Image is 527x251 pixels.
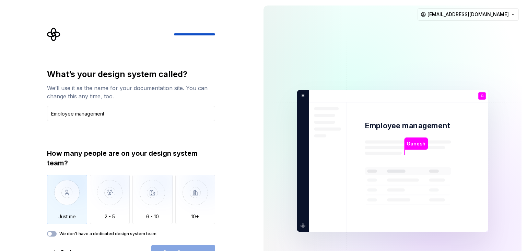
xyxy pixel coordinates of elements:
[418,8,519,21] button: [EMAIL_ADDRESS][DOMAIN_NAME]
[59,231,156,237] label: We don't have a dedicated design system team
[365,121,450,131] p: Employee management
[299,93,304,99] p: H
[47,106,215,121] input: Design system name
[47,84,215,100] div: We’ll use it as the name for your documentation site. You can change this any time, too.
[481,94,483,98] p: G
[47,149,215,168] div: How many people are on your design system team?
[47,28,61,41] svg: Supernova Logo
[407,140,425,148] p: Ganesh
[47,69,215,80] div: What’s your design system called?
[428,11,509,18] span: [EMAIL_ADDRESS][DOMAIN_NAME]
